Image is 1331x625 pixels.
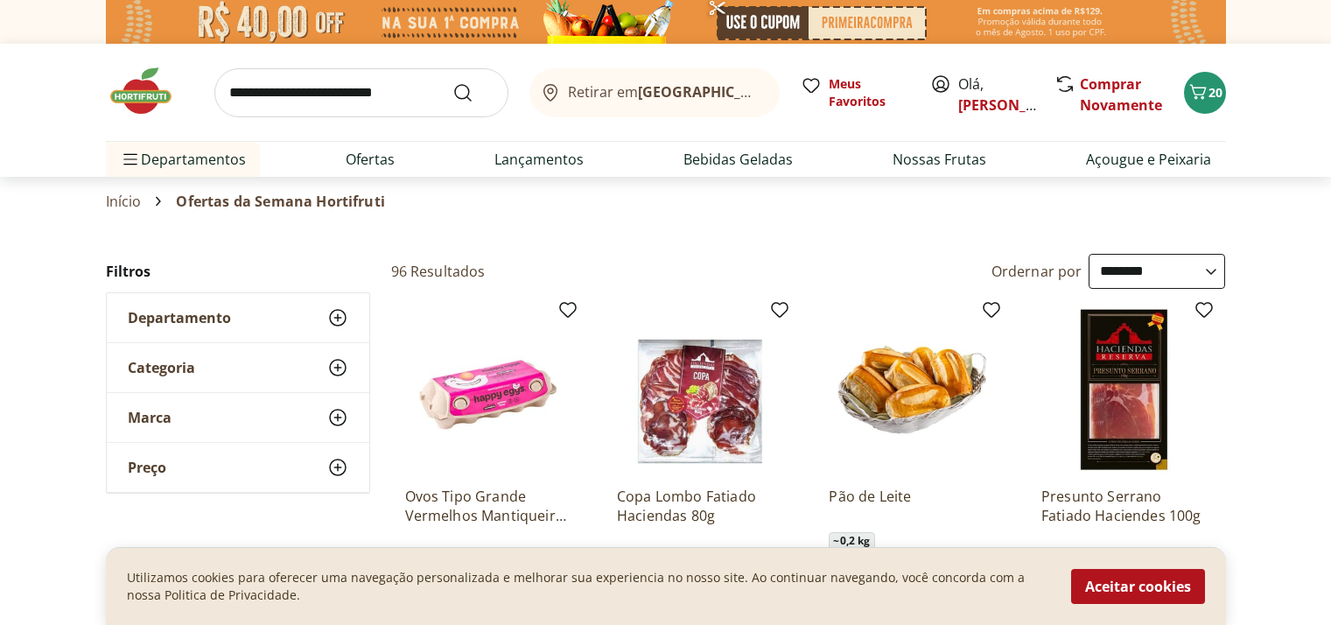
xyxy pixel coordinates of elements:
a: Copa Lombo Fatiado Haciendas 80g [617,487,783,525]
img: Hortifruti [106,65,193,117]
span: ~ 0,2 kg [829,532,874,550]
span: Retirar em [568,84,761,100]
img: Presunto Serrano Fatiado Haciendes 100g [1041,306,1208,473]
a: Bebidas Geladas [683,149,793,170]
span: Ofertas da Semana Hortifruti [176,193,384,209]
button: Departamento [107,293,369,342]
a: [PERSON_NAME] [958,95,1072,115]
span: Departamentos [120,138,246,180]
button: Aceitar cookies [1071,569,1205,604]
p: Utilizamos cookies para oferecer uma navegação personalizada e melhorar sua experiencia no nosso ... [127,569,1050,604]
input: search [214,68,508,117]
span: Departamento [128,309,231,327]
a: Meus Favoritos [801,75,909,110]
button: Categoria [107,343,369,392]
a: Ovos Tipo Grande Vermelhos Mantiqueira Happy Eggs 10 Unidades [405,487,571,525]
span: Categoria [128,359,195,376]
img: Copa Lombo Fatiado Haciendas 80g [617,306,783,473]
a: Ofertas [346,149,395,170]
button: Preço [107,443,369,492]
img: Ovos Tipo Grande Vermelhos Mantiqueira Happy Eggs 10 Unidades [405,306,571,473]
button: Menu [120,138,141,180]
h2: Filtros [106,254,370,289]
a: Açougue e Peixaria [1086,149,1211,170]
button: Carrinho [1184,72,1226,114]
button: Marca [107,393,369,442]
button: Retirar em[GEOGRAPHIC_DATA]/[GEOGRAPHIC_DATA] [529,68,780,117]
span: Preço [128,459,166,476]
button: Submit Search [452,82,494,103]
a: Comprar Novamente [1080,74,1162,115]
a: Lançamentos [494,149,584,170]
a: Presunto Serrano Fatiado Haciendes 100g [1041,487,1208,525]
b: [GEOGRAPHIC_DATA]/[GEOGRAPHIC_DATA] [638,82,933,102]
span: 20 [1208,84,1222,101]
h2: 96 Resultados [391,262,486,281]
a: Pão de Leite [829,487,995,525]
span: Meus Favoritos [829,75,909,110]
a: Início [106,193,142,209]
span: Olá, [958,74,1036,116]
img: Pão de Leite [829,306,995,473]
span: Marca [128,409,172,426]
a: Nossas Frutas [893,149,986,170]
label: Ordernar por [991,262,1082,281]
